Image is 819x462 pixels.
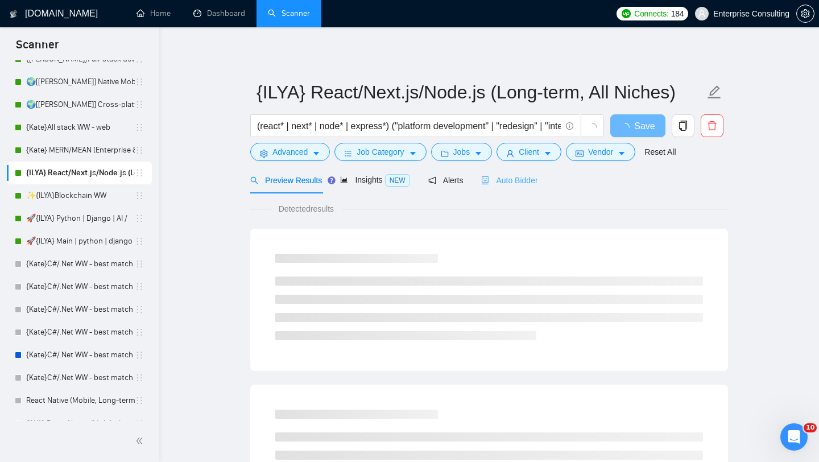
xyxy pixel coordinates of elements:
a: dashboardDashboard [193,9,245,18]
span: holder [135,305,144,314]
li: 🚀{ILYA} Main | python | django | AI (+less than 30 h) [7,230,152,253]
span: NEW [385,174,410,187]
a: 🌍[[PERSON_NAME]] Cross-platform Mobile WW [26,93,135,116]
li: {Kate} MERN/MEAN (Enterprise & SaaS) [7,139,152,162]
span: loading [621,123,634,132]
li: {Kate}C#/.Net WW - best match (<1 month, not preferred location) [7,321,152,344]
a: {Kate}C#/.Net WW - best match [26,253,135,275]
span: caret-down [544,149,552,158]
span: user [698,10,706,18]
li: React Native (Mobile, Long-term) [7,389,152,412]
span: Jobs [453,146,470,158]
li: {Kate}C#/.Net WW - best match (0 spent, not preferred location) [7,366,152,389]
span: Detected results [271,203,342,215]
a: {ILYA} React/Next.js/Node.js (Long-term, All Niches) [26,162,135,184]
a: ✨{ILYA}Blockchain WW [26,184,135,207]
span: 184 [671,7,684,20]
span: Scanner [7,36,68,60]
span: robot [481,176,489,184]
span: Preview Results [250,176,322,185]
button: idcardVendorcaret-down [566,143,635,161]
span: folder [441,149,449,158]
span: holder [135,373,144,382]
a: setting [796,9,814,18]
button: barsJob Categorycaret-down [334,143,426,161]
button: setting [796,5,814,23]
span: holder [135,419,144,428]
li: {ILYA} React/Next.js/Node.js (Long-term, All Niches) [7,162,152,184]
span: caret-down [409,149,417,158]
span: search [250,176,258,184]
a: {Kate}C#/.Net WW - best match (0 spent) [26,344,135,366]
button: folderJobscaret-down [431,143,493,161]
span: holder [135,396,144,405]
span: Connects: [634,7,668,20]
span: caret-down [474,149,482,158]
span: holder [135,328,144,337]
a: homeHome [136,9,171,18]
span: Insights [340,175,409,184]
span: user [506,149,514,158]
span: holder [135,168,144,178]
iframe: Intercom live chat [780,423,808,451]
span: holder [135,123,144,132]
span: idcard [576,149,584,158]
li: {Kate}C#/.Net WW - best match (<1 month) [7,298,152,321]
a: {Kate}C#/.Net WW - best match (<1 month, not preferred location) [26,321,135,344]
button: delete [701,114,723,137]
span: holder [135,146,144,155]
span: holder [135,237,144,246]
span: Save [634,119,655,133]
a: Reset All [644,146,676,158]
span: Client [519,146,539,158]
span: holder [135,350,144,360]
a: searchScanner [268,9,310,18]
a: {ILYA} React Native (Mobile, Long-term) [26,412,135,435]
span: edit [707,85,722,100]
a: {Kate}All stack WW - web [26,116,135,139]
li: ✨{ILYA}Blockchain WW [7,184,152,207]
button: settingAdvancedcaret-down [250,143,330,161]
li: {Kate}All stack WW - web [7,116,152,139]
li: {Kate}C#/.Net WW - best match (0 spent) [7,344,152,366]
span: Auto Bidder [481,176,537,185]
div: Tooltip anchor [326,175,337,185]
li: {ILYA} React Native (Mobile, Long-term) [7,412,152,435]
li: 🌍[Kate] Native Mobile WW [7,71,152,93]
img: logo [10,5,18,23]
a: {Kate}C#/.Net WW - best match (0 spent, not preferred location) [26,366,135,389]
span: holder [135,191,144,200]
span: copy [672,121,694,131]
li: {Kate}C#/.Net WW - best match (not preferred location) [7,275,152,298]
a: {Kate} MERN/MEAN (Enterprise & SaaS) [26,139,135,162]
li: 🚀{ILYA} Python | Django | AI / [7,207,152,230]
span: holder [135,282,144,291]
a: {Kate}C#/.Net WW - best match (<1 month) [26,298,135,321]
span: 10 [804,423,817,432]
span: bars [344,149,352,158]
span: double-left [135,435,147,447]
span: holder [135,77,144,86]
span: holder [135,100,144,109]
a: 🚀{ILYA} Python | Django | AI / [26,207,135,230]
input: Scanner name... [257,78,705,106]
li: 🌍[Kate] Cross-platform Mobile WW [7,93,152,116]
a: React Native (Mobile, Long-term) [26,389,135,412]
span: delete [701,121,723,131]
span: loading [587,123,597,133]
button: Save [610,114,665,137]
span: caret-down [618,149,626,158]
img: upwork-logo.png [622,9,631,18]
li: {Kate}C#/.Net WW - best match [7,253,152,275]
span: area-chart [340,176,348,184]
a: 🚀{ILYA} Main | python | django | AI (+less than 30 h) [26,230,135,253]
input: Search Freelance Jobs... [257,119,561,133]
span: info-circle [566,122,573,130]
span: Job Category [357,146,404,158]
button: userClientcaret-down [497,143,561,161]
span: Advanced [272,146,308,158]
span: notification [428,176,436,184]
a: {Kate}C#/.Net WW - best match (not preferred location) [26,275,135,298]
span: holder [135,259,144,269]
